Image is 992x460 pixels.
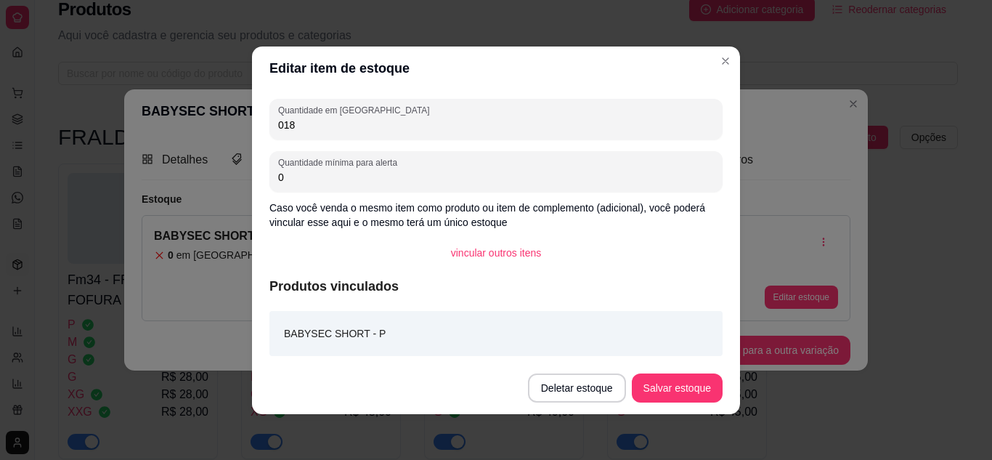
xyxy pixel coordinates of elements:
[278,170,714,185] input: Quantidade mínima para alerta
[269,276,723,296] article: Produtos vinculados
[632,374,723,403] button: Salvar estoque
[278,156,402,169] label: Quantidade mínima para alerta
[278,118,714,132] input: Quantidade em estoque
[528,374,626,403] button: Deletar estoque
[269,201,723,230] p: Caso você venda o mesmo item como produto ou item de complemento (adicional), você poderá vincula...
[714,49,737,73] button: Close
[252,47,740,90] header: Editar item de estoque
[284,326,386,342] article: BABYSEC SHORT - P
[439,238,553,267] button: vincular outros itens
[278,104,434,116] label: Quantidade em [GEOGRAPHIC_DATA]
